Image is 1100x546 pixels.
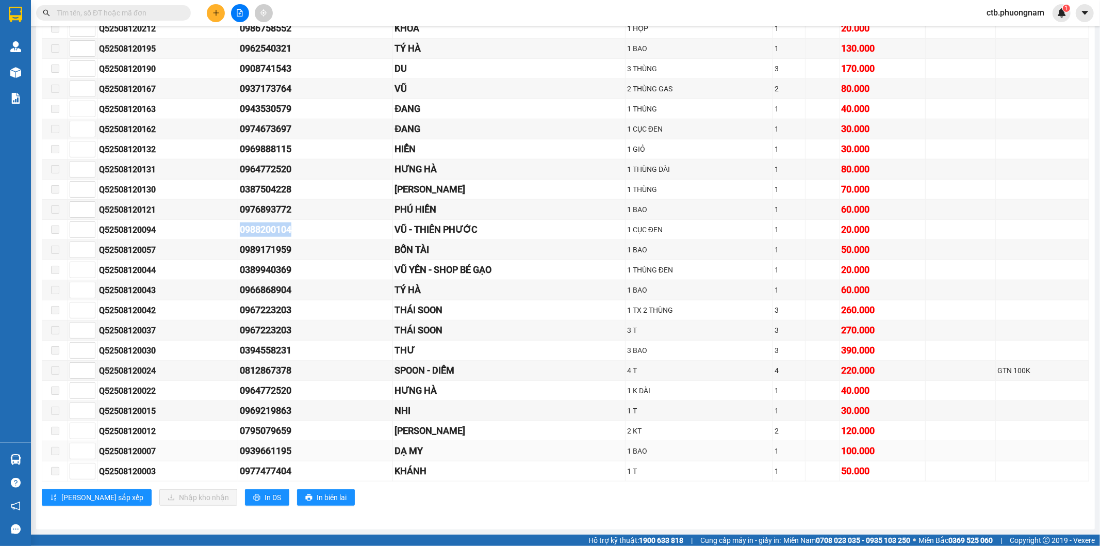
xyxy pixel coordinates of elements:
div: 1 THÙNG ĐEN [627,264,771,276]
td: ĐANG [393,99,626,119]
strong: 1900 633 818 [639,536,683,544]
td: DẠ MY [393,441,626,461]
td: 0967223203 [238,320,393,341]
td: 0939661195 [238,441,393,461]
td: TRÚC HÂN [393,180,626,200]
td: Q52508120007 [97,441,238,461]
span: message [11,524,21,534]
td: 0986758552 [238,19,393,39]
div: 0389940369 [240,263,391,277]
div: ĐANG [395,122,623,136]
sup: 1 [1063,5,1070,12]
div: HƯNG HÀ [395,162,623,176]
span: | [691,535,693,546]
div: 1 GIỎ [627,143,771,155]
div: 2 THÙNG GAS [627,83,771,94]
span: | [1000,535,1002,546]
div: Q52508120163 [99,103,236,116]
button: plus [207,4,225,22]
td: Q52508120012 [97,421,238,441]
div: 20.000 [842,222,924,237]
div: VŨ YẾN - SHOP BÉ GẠO [395,263,623,277]
div: 1 K DÀI [627,385,771,396]
div: 60.000 [842,283,924,297]
div: PHÚ HIỀN [395,202,623,217]
div: 3 T [627,325,771,336]
td: Q52508120057 [97,240,238,260]
span: Miền Bắc [918,535,993,546]
div: 1 HỘP [627,23,771,34]
div: 0812867378 [240,363,391,378]
div: Q52508120042 [99,304,236,317]
span: file-add [236,9,243,17]
span: search [43,9,50,17]
td: Q52508120162 [97,119,238,139]
div: 1 THÙNG DÀI [627,164,771,175]
td: VŨ [393,79,626,99]
td: ĐANG [393,119,626,139]
div: 3 THÙNG [627,63,771,74]
span: copyright [1043,537,1050,544]
button: aim [255,4,273,22]
button: caret-down [1076,4,1094,22]
div: Q52508120131 [99,163,236,176]
button: downloadNhập kho nhận [159,489,237,506]
td: Q52508120015 [97,401,238,421]
td: Q52508120163 [97,99,238,119]
span: aim [260,9,267,17]
span: 1 [1064,5,1068,12]
div: 1 [775,284,803,296]
div: 1 THÙNG [627,103,771,115]
div: 1 CỤC ĐEN [627,123,771,135]
div: 0908741543 [240,61,391,76]
div: 390.000 [842,343,924,358]
div: 1 BAO [627,445,771,457]
div: 0969888115 [240,142,391,156]
td: 0962540321 [238,39,393,59]
div: 1 [775,23,803,34]
div: 0969219863 [240,404,391,418]
div: Q52508120167 [99,83,236,95]
div: Q52508120195 [99,42,236,55]
td: 0974673697 [238,119,393,139]
div: 0937173764 [240,82,391,96]
div: HIỂN [395,142,623,156]
div: TÝ HÀ [395,283,623,297]
div: Q52508120003 [99,465,236,478]
div: 80.000 [842,82,924,96]
span: Cung cấp máy in - giấy in: [700,535,781,546]
td: Q52508120024 [97,361,238,381]
div: Q52508120190 [99,62,236,75]
div: 260.000 [842,303,924,317]
td: Q52508120094 [97,220,238,240]
div: 1 [775,43,803,54]
td: 0387504228 [238,180,393,200]
td: HƯNG HÀ [393,159,626,180]
img: warehouse-icon [10,454,21,465]
img: warehouse-icon [10,67,21,78]
td: THƯ [393,341,626,361]
div: Q52508120130 [99,183,236,196]
div: 1 [775,123,803,135]
div: 0977477404 [240,464,391,478]
input: Tìm tên, số ĐT hoặc mã đơn [57,7,178,19]
div: 0986758552 [240,21,391,36]
div: 2 [775,83,803,94]
div: [PERSON_NAME] [395,182,623,197]
td: KHÁNH [393,461,626,481]
div: 130.000 [842,41,924,56]
td: Q52508120132 [97,139,238,159]
div: 0988200104 [240,222,391,237]
td: NHI [393,401,626,421]
td: HƯNG HÀ [393,381,626,401]
div: Q52508120015 [99,405,236,417]
td: 0812867378 [238,361,393,381]
span: [PERSON_NAME] sắp xếp [61,492,143,503]
button: printerIn biên lai [297,489,355,506]
div: 40.000 [842,383,924,398]
button: printerIn DS [245,489,289,506]
div: 0964772520 [240,162,391,176]
td: Q52508120022 [97,381,238,401]
td: THÁI SOON [393,320,626,341]
span: ctb.phuongnam [978,6,1053,19]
